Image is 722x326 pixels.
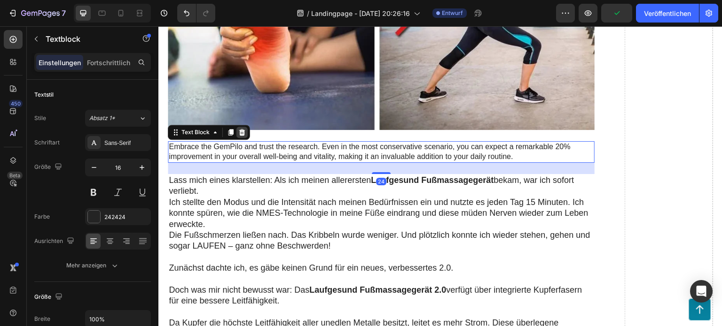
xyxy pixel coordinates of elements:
[62,8,66,18] font: 7
[10,258,435,281] p: Doch was mir nicht bewusst war: Das verfügt über integrierte Kupferfasern für eine bessere Leitfä...
[311,9,410,17] font: Landingpage - [DATE] 20:26:16
[218,152,228,159] div: 24
[85,110,151,127] button: Absatz 1*
[34,315,50,322] font: Breite
[10,291,435,313] p: Da Kupfer die höchste Leitfähigkeit aller unedlen Metalle besitzt, leitet es mehr Strom. Diese üb...
[34,257,151,274] button: Mehr anzeigen
[9,172,20,179] font: Beta
[10,149,435,171] p: Lass mich eines klarstellen: Als ich meinen allerersten bekam, war ich sofort verliebt.
[10,236,435,247] p: Zunächst dachte ich, es gäbe keinen Grund für ein neues, verbessertes 2.0.
[34,237,63,244] font: Ausrichten
[636,4,699,23] button: Veröffentlichen
[46,33,126,45] p: Textblock
[644,9,691,17] font: Veröffentlichen
[151,259,288,268] strong: Laufgesund Fußmassagegerät 2.0
[34,293,51,300] font: Größe
[34,139,60,146] font: Schriftart
[10,171,435,204] p: Ich stellte den Modus und die Intensität nach meinen Bedürfnissen ein und nutzte es jeden Tag 15 ...
[34,213,50,220] font: Farbe
[104,213,126,220] font: 242424
[307,9,309,17] font: /
[10,204,435,226] p: Die Fußschmerzen ließen nach. Das Kribbeln wurde weniger. Und plötzlich konnte ich wieder stehen,...
[89,114,115,121] font: Absatz 1*
[177,4,215,23] div: Rückgängig/Wiederholen
[158,26,722,326] iframe: Designbereich
[212,149,335,159] strong: Laufgesund Fußmassagegerät
[442,9,463,16] font: Entwurf
[87,59,130,67] font: Fortschrittlich
[4,4,70,23] button: 7
[46,34,80,44] font: Textblock
[34,91,54,98] font: Textstil
[690,280,713,303] div: Öffnen Sie den Intercom Messenger
[11,100,21,107] font: 450
[39,59,81,67] font: Einstellungen
[34,114,46,121] font: Stile
[34,163,51,170] font: Größe
[104,140,131,146] font: Sans-Serif
[66,262,106,269] font: Mehr anzeigen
